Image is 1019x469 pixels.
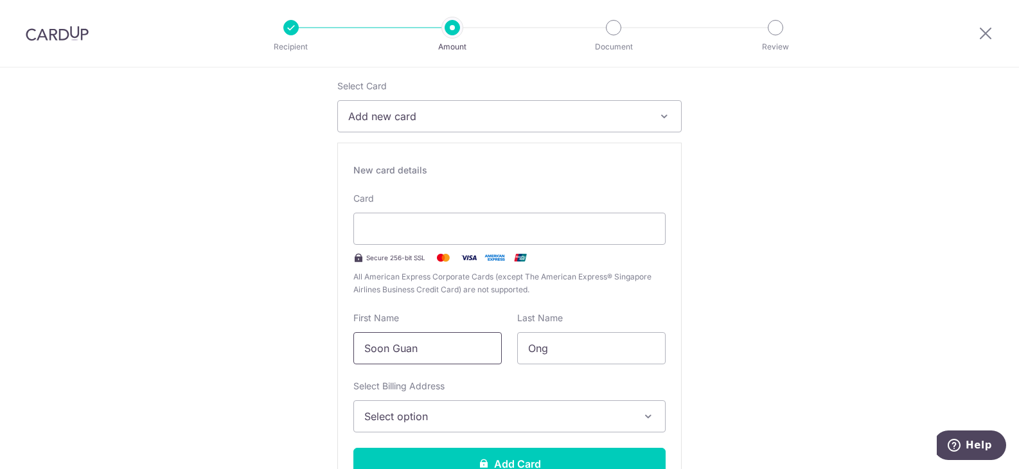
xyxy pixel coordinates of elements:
button: Select option [353,400,666,432]
label: Last Name [517,312,563,324]
img: Mastercard [430,250,456,265]
iframe: Secure card payment input frame [364,221,655,236]
span: All American Express Corporate Cards (except The American Express® Singapore Airlines Business Cr... [353,270,666,296]
input: Cardholder Last Name [517,332,666,364]
p: Amount [405,40,500,53]
label: Card [353,192,374,205]
p: Review [728,40,823,53]
span: Add new card [348,109,648,124]
label: First Name [353,312,399,324]
span: Secure 256-bit SSL [366,252,425,263]
label: Select Billing Address [353,380,445,393]
img: CardUp [26,26,89,41]
span: translation missing: en.payables.payment_networks.credit_card.summary.labels.select_card [337,80,387,91]
img: .alt.unionpay [508,250,533,265]
div: New card details [353,164,666,177]
iframe: Opens a widget where you can find more information [937,430,1006,463]
img: Visa [456,250,482,265]
p: Document [566,40,661,53]
p: Recipient [244,40,339,53]
button: Add new card [337,100,682,132]
input: Cardholder First Name [353,332,502,364]
span: Select option [364,409,632,424]
img: .alt.amex [482,250,508,265]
